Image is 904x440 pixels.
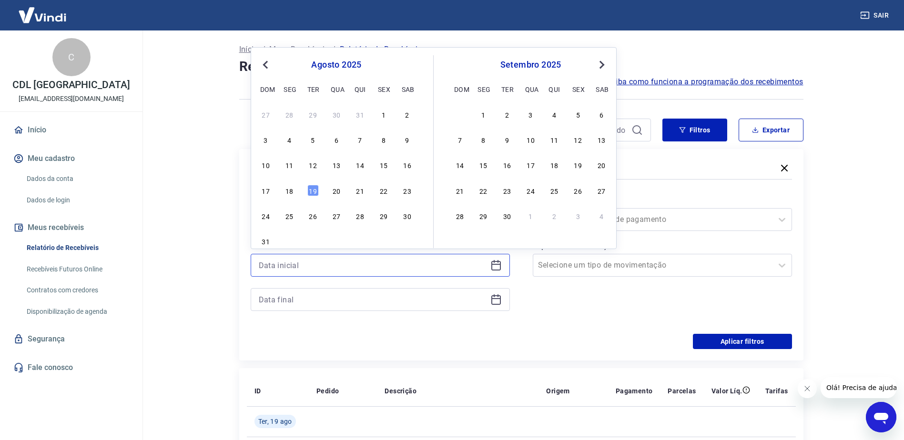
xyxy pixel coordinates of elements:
[525,210,537,221] div: Choose quarta-feira, 1 de outubro de 2025
[596,59,608,70] button: Next Month
[23,280,131,300] a: Contratos com credores
[572,109,584,120] div: Choose sexta-feira, 5 de setembro de 2025
[607,76,803,88] span: Saiba como funciona a programação dos recebimentos
[572,159,584,170] div: Choose sexta-feira, 19 de setembro de 2025
[668,386,696,396] p: Parcelas
[546,386,569,396] p: Origem
[307,159,319,170] div: Choose terça-feira, 12 de agosto de 2025
[258,417,292,426] span: Ter, 19 ago
[477,185,489,196] div: Choose segunda-feira, 22 de setembro de 2025
[501,83,513,95] div: ter
[477,210,489,221] div: Choose segunda-feira, 29 de setembro de 2025
[11,357,131,378] a: Fale conosco
[260,185,272,196] div: Choose domingo, 17 de agosto de 2025
[331,185,342,196] div: Choose quarta-feira, 20 de agosto de 2025
[355,235,366,247] div: Choose quinta-feira, 4 de setembro de 2025
[477,134,489,145] div: Choose segunda-feira, 8 de setembro de 2025
[331,109,342,120] div: Choose quarta-feira, 30 de julho de 2025
[284,109,295,120] div: Choose segunda-feira, 28 de julho de 2025
[52,38,91,76] div: C
[355,185,366,196] div: Choose quinta-feira, 21 de agosto de 2025
[477,83,489,95] div: seg
[453,59,609,70] div: setembro 2025
[260,59,271,70] button: Previous Month
[378,134,389,145] div: Choose sexta-feira, 8 de agosto de 2025
[501,159,513,170] div: Choose terça-feira, 16 de setembro de 2025
[866,402,896,432] iframe: Botão para abrir a janela de mensagens
[331,235,342,247] div: Choose quarta-feira, 3 de setembro de 2025
[262,44,265,55] p: /
[239,57,803,76] h4: Relatório de Recebíveis
[260,109,272,120] div: Choose domingo, 27 de julho de 2025
[535,195,790,206] label: Forma de Pagamento
[260,235,272,247] div: Choose domingo, 31 de agosto de 2025
[378,235,389,247] div: Choose sexta-feira, 5 de setembro de 2025
[501,134,513,145] div: Choose terça-feira, 9 de setembro de 2025
[402,83,413,95] div: sab
[331,134,342,145] div: Choose quarta-feira, 6 de agosto de 2025
[402,109,413,120] div: Choose sábado, 2 de agosto de 2025
[765,386,788,396] p: Tarifas
[284,83,295,95] div: seg
[23,260,131,279] a: Recebíveis Futuros Online
[23,238,131,258] a: Relatório de Recebíveis
[739,119,803,141] button: Exportar
[596,83,607,95] div: sab
[402,235,413,247] div: Choose sábado, 6 de setembro de 2025
[548,83,560,95] div: qui
[23,169,131,189] a: Dados da conta
[402,159,413,170] div: Choose sábado, 16 de agosto de 2025
[340,44,422,55] p: Relatório de Recebíveis
[284,159,295,170] div: Choose segunda-feira, 11 de agosto de 2025
[260,159,272,170] div: Choose domingo, 10 de agosto de 2025
[11,120,131,140] a: Início
[548,134,560,145] div: Choose quinta-feira, 11 de setembro de 2025
[454,159,466,170] div: Choose domingo, 14 de setembro de 2025
[254,386,261,396] p: ID
[572,134,584,145] div: Choose sexta-feira, 12 de setembro de 2025
[259,258,487,272] input: Data inicial
[454,83,466,95] div: dom
[548,109,560,120] div: Choose quinta-feira, 4 de setembro de 2025
[662,119,727,141] button: Filtros
[596,210,607,221] div: Choose sábado, 4 de outubro de 2025
[477,159,489,170] div: Choose segunda-feira, 15 de setembro de 2025
[307,235,319,247] div: Choose terça-feira, 2 de setembro de 2025
[6,7,80,14] span: Olá! Precisa de ajuda?
[331,210,342,221] div: Choose quarta-feira, 27 de agosto de 2025
[378,83,389,95] div: sex
[11,0,73,30] img: Vindi
[501,210,513,221] div: Choose terça-feira, 30 de setembro de 2025
[385,386,416,396] p: Descrição
[307,210,319,221] div: Choose terça-feira, 26 de agosto de 2025
[269,44,328,55] a: Meus Recebíveis
[284,185,295,196] div: Choose segunda-feira, 18 de agosto de 2025
[331,83,342,95] div: qua
[572,210,584,221] div: Choose sexta-feira, 3 de outubro de 2025
[259,59,414,70] div: agosto 2025
[548,185,560,196] div: Choose quinta-feira, 25 de setembro de 2025
[548,210,560,221] div: Choose quinta-feira, 2 de outubro de 2025
[307,83,319,95] div: ter
[284,134,295,145] div: Choose segunda-feira, 4 de agosto de 2025
[525,109,537,120] div: Choose quarta-feira, 3 de setembro de 2025
[402,134,413,145] div: Choose sábado, 9 de agosto de 2025
[355,109,366,120] div: Choose quinta-feira, 31 de julho de 2025
[378,210,389,221] div: Choose sexta-feira, 29 de agosto de 2025
[260,134,272,145] div: Choose domingo, 3 de agosto de 2025
[12,80,130,90] p: CDL [GEOGRAPHIC_DATA]
[307,185,319,196] div: Choose terça-feira, 19 de agosto de 2025
[616,386,653,396] p: Pagamento
[711,386,742,396] p: Valor Líq.
[596,134,607,145] div: Choose sábado, 13 de setembro de 2025
[239,44,258,55] p: Início
[525,159,537,170] div: Choose quarta-feira, 17 de setembro de 2025
[535,240,790,252] label: Tipo de Movimentação
[260,83,272,95] div: dom
[548,159,560,170] div: Choose quinta-feira, 18 de setembro de 2025
[572,83,584,95] div: sex
[525,83,537,95] div: qua
[596,159,607,170] div: Choose sábado, 20 de setembro de 2025
[693,334,792,349] button: Aplicar filtros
